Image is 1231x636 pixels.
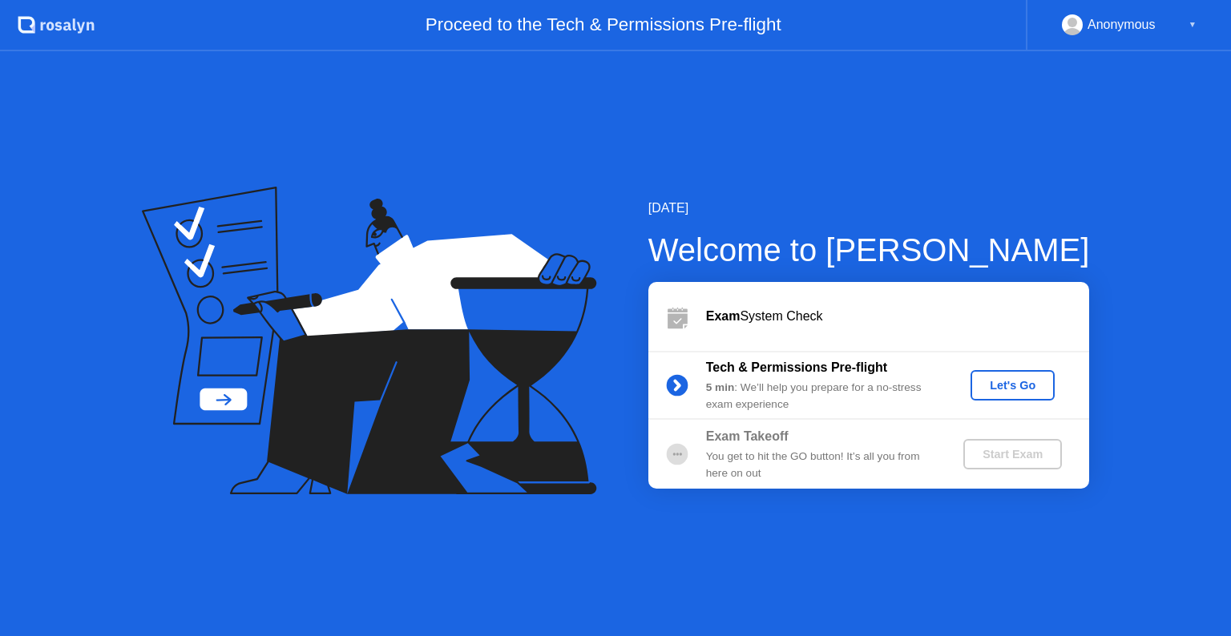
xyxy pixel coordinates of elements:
div: Welcome to [PERSON_NAME] [648,226,1090,274]
b: Exam [706,309,741,323]
button: Let's Go [971,370,1055,401]
div: : We’ll help you prepare for a no-stress exam experience [706,380,937,413]
div: [DATE] [648,199,1090,218]
b: Tech & Permissions Pre-flight [706,360,887,374]
div: System Check [706,307,1089,326]
div: You get to hit the GO button! It’s all you from here on out [706,449,937,481]
div: Let's Go [977,379,1048,392]
div: Anonymous [1088,14,1156,35]
b: 5 min [706,381,735,393]
button: Start Exam [963,439,1062,469]
div: Start Exam [970,448,1055,461]
b: Exam Takeoff [706,429,789,443]
div: ▼ [1189,14,1197,35]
